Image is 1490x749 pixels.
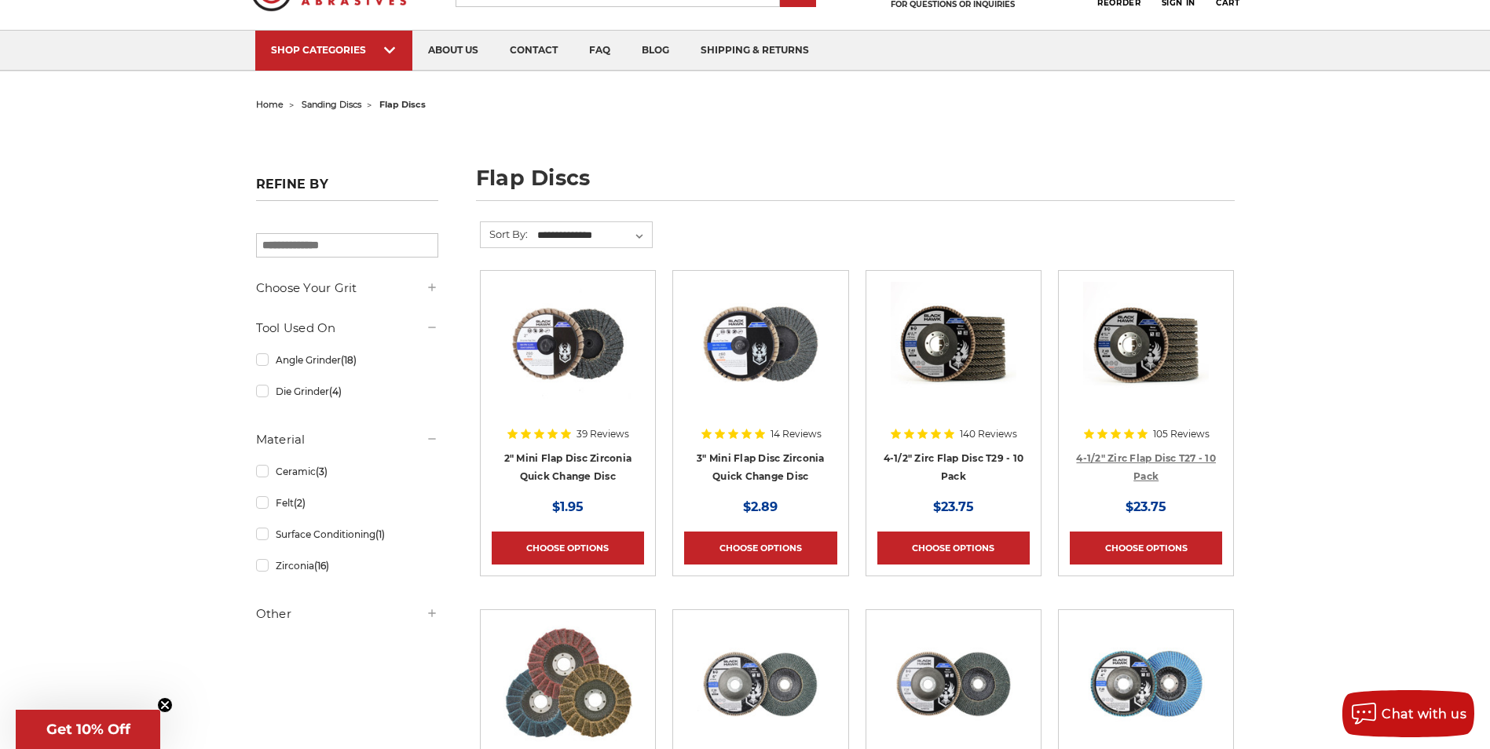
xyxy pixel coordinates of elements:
[316,466,328,477] span: (3)
[877,532,1030,564] a: Choose Options
[412,31,494,71] a: about us
[626,31,685,71] a: blog
[504,452,632,482] a: 2" Mini Flap Disc Zirconia Quick Change Disc
[256,177,438,201] h5: Refine by
[256,458,438,485] a: Ceramic
[503,621,632,747] img: Scotch brite flap discs
[960,429,1017,439] span: 140 Reviews
[256,489,438,517] a: Felt
[16,710,160,749] div: Get 10% OffClose teaser
[1070,532,1222,564] a: Choose Options
[771,429,822,439] span: 14 Reviews
[577,429,629,439] span: 39 Reviews
[697,452,825,482] a: 3" Mini Flap Disc Zirconia Quick Change Disc
[1070,282,1222,434] a: Black Hawk 4-1/2" x 7/8" Flap Disc Type 27 - 10 Pack
[1126,499,1166,514] span: $23.75
[256,605,438,623] h5: Other
[302,99,361,110] a: sanding discs
[1076,452,1216,482] a: 4-1/2" Zirc Flap Disc T27 - 10 Pack
[685,31,825,71] a: shipping & returns
[256,346,438,374] a: Angle Grinder
[884,452,1024,482] a: 4-1/2" Zirc Flap Disc T29 - 10 Pack
[481,222,528,246] label: Sort By:
[877,282,1030,434] a: 4.5" Black Hawk Zirconia Flap Disc 10 Pack
[684,532,837,564] a: Choose Options
[697,282,823,407] img: BHA 3" Quick Change 60 Grit Flap Disc for Fine Grinding and Finishing
[375,528,385,540] span: (1)
[1083,621,1209,747] img: 4-inch BHA Zirconia flap disc with 40 grit designed for aggressive metal sanding and grinding
[256,99,284,110] a: home
[552,499,584,514] span: $1.95
[1153,429,1210,439] span: 105 Reviews
[329,385,342,397] span: (4)
[294,497,306,509] span: (2)
[743,499,778,514] span: $2.89
[341,354,357,366] span: (18)
[256,430,438,449] h5: Material
[697,621,823,747] img: Black Hawk 6 inch T29 coarse flap discs, 36 grit for efficient material removal
[314,560,329,572] span: (16)
[46,721,130,738] span: Get 10% Off
[256,319,438,338] h5: Tool Used On
[256,378,438,405] a: Die Grinder
[933,499,974,514] span: $23.75
[1083,282,1209,407] img: Black Hawk 4-1/2" x 7/8" Flap Disc Type 27 - 10 Pack
[256,521,438,548] a: Surface Conditioning
[891,282,1016,407] img: 4.5" Black Hawk Zirconia Flap Disc 10 Pack
[1342,690,1474,737] button: Chat with us
[157,697,173,713] button: Close teaser
[271,44,397,56] div: SHOP CATEGORIES
[492,282,644,434] a: Black Hawk Abrasives 2-inch Zirconia Flap Disc with 60 Grit Zirconia for Smooth Finishing
[505,282,631,407] img: Black Hawk Abrasives 2-inch Zirconia Flap Disc with 60 Grit Zirconia for Smooth Finishing
[256,552,438,579] a: Zirconia
[476,167,1235,201] h1: flap discs
[492,532,644,564] a: Choose Options
[535,224,652,247] select: Sort By:
[494,31,573,71] a: contact
[1382,707,1466,722] span: Chat with us
[684,282,837,434] a: BHA 3" Quick Change 60 Grit Flap Disc for Fine Grinding and Finishing
[573,31,626,71] a: faq
[256,279,438,298] h5: Choose Your Grit
[379,99,426,110] span: flap discs
[891,621,1016,747] img: Coarse 36 grit BHA Zirconia flap disc, 6-inch, flat T27 for aggressive material removal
